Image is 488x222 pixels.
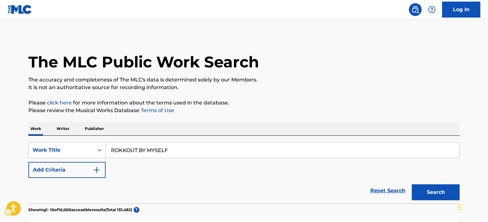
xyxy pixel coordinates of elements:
input: Search... [106,142,459,158]
button: Search [412,184,460,200]
p: Showing 1 - 10 of 10,000 accessible results (Total 151,482 ) [28,207,132,213]
span: ? [134,207,139,213]
img: help [428,6,436,13]
a: Music industry terminology | mechanical licensing collective [47,100,72,106]
a: Reset Search [367,184,409,198]
p: Please for more information about the terms used in the database. [28,99,460,107]
iframe: Hubspot Iframe [456,191,488,222]
p: Work [28,122,43,135]
img: 9d2ae6d4665cec9f34b9.svg [93,166,100,174]
img: MLC Logo [8,5,32,14]
div: On [94,142,105,158]
div: Drag [458,198,462,217]
form: Search Form [28,142,460,203]
img: search [411,6,419,13]
div: Chat Widget [456,191,488,222]
a: Terms of Use [139,107,174,113]
a: Log In [442,2,480,18]
div: Work Title [33,146,90,154]
h1: The MLC Public Work Search [28,52,259,72]
p: Writer [55,122,71,135]
p: Publisher [83,122,106,135]
button: Add Criteria [28,162,106,178]
p: Please review the Musical Works Database [28,107,460,114]
p: The accuracy and completeness of The MLC's data is determined solely by our Members. [28,76,460,84]
p: It is not an authoritative source for recording information. [28,84,460,91]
